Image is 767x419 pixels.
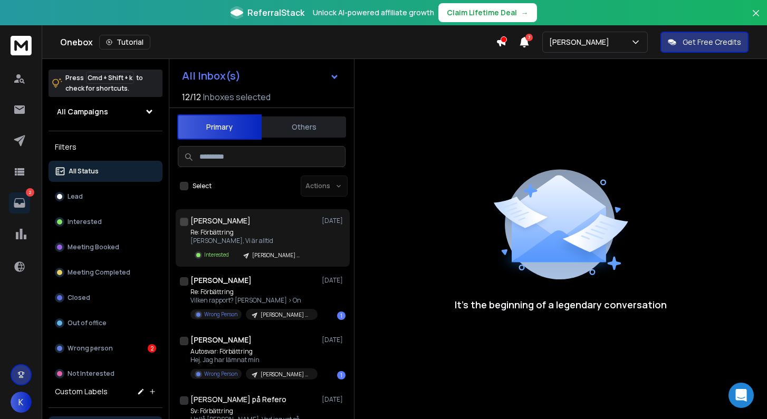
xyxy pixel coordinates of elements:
button: Lead [49,186,162,207]
button: K [11,392,32,413]
p: Re: Förbättring [190,228,309,237]
button: Close banner [749,6,763,32]
p: [PERSON_NAME], Vi är alltid [190,237,309,245]
p: [PERSON_NAME] 002 [252,251,303,259]
button: Others [262,115,346,139]
button: Get Free Credits [660,32,749,53]
span: ReferralStack [247,6,304,19]
p: All Status [69,167,99,176]
p: 2 [26,188,34,197]
h3: Filters [49,140,162,154]
p: Press to check for shortcuts. [65,73,143,94]
p: Meeting Booked [68,243,119,251]
button: Closed [49,287,162,308]
h1: All Campaigns [57,106,108,117]
p: Closed [68,294,90,302]
span: 12 / 12 [182,91,201,103]
div: 1 [337,371,346,379]
p: [DATE] [322,395,346,404]
button: Wrong person2 [49,338,162,359]
p: [PERSON_NAME] 002 [261,371,311,378]
p: Wrong Person [204,310,237,318]
h1: [PERSON_NAME] [190,216,251,226]
h1: [PERSON_NAME] [190,275,252,286]
p: [PERSON_NAME] 002 [261,311,311,319]
p: Not Interested [68,369,114,378]
p: [DATE] [322,276,346,285]
p: Interested [204,251,229,259]
p: [DATE] [322,336,346,344]
p: Out of office [68,319,107,327]
button: Claim Lifetime Deal→ [438,3,537,22]
span: Cmd + Shift + k [86,72,134,84]
h1: [PERSON_NAME] på Refero [190,394,286,405]
p: Sv: Förbättring [190,407,317,415]
span: → [521,7,529,18]
h3: Custom Labels [55,386,108,397]
h3: Inboxes selected [203,91,271,103]
label: Select [193,182,212,190]
a: 2 [9,192,30,213]
p: Lead [68,192,83,201]
p: Autosvar: Förbättring [190,347,317,356]
div: Onebox [60,35,496,50]
p: Wrong person [68,344,113,353]
button: Primary [177,114,262,140]
button: Not Interested [49,363,162,384]
span: 7 [525,34,533,41]
div: 2 [148,344,156,353]
button: All Inbox(s) [174,65,348,86]
p: [PERSON_NAME] [549,37,613,47]
button: Out of office [49,313,162,334]
p: Wrong Person [204,370,237,378]
button: Meeting Booked [49,237,162,258]
p: Vilken rapport? [PERSON_NAME] > On [190,296,317,305]
p: Unlock AI-powered affiliate growth [313,7,434,18]
p: Get Free Credits [683,37,741,47]
button: All Status [49,161,162,182]
div: 1 [337,311,346,320]
h1: [PERSON_NAME] [190,335,252,345]
p: It’s the beginning of a legendary conversation [455,297,667,312]
p: Re: Förbättring [190,288,317,296]
button: Interested [49,211,162,232]
p: Meeting Completed [68,268,130,277]
p: Interested [68,218,102,226]
button: Meeting Completed [49,262,162,283]
p: Hej, Jag har lämnat min [190,356,317,364]
p: [DATE] [322,217,346,225]
div: Open Intercom Messenger [728,383,754,408]
button: All Campaigns [49,101,162,122]
h1: All Inbox(s) [182,71,241,81]
button: Tutorial [99,35,150,50]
